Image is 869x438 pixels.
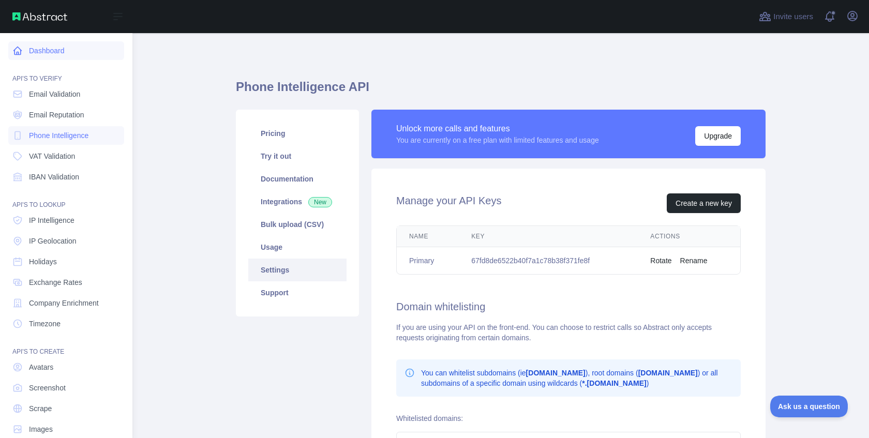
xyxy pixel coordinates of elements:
a: Usage [248,236,347,259]
button: Rename [680,255,708,266]
span: IP Geolocation [29,236,77,246]
label: Whitelisted domains: [396,414,463,422]
span: New [308,197,332,207]
a: Email Validation [8,85,124,103]
button: Invite users [757,8,815,25]
a: Email Reputation [8,105,124,124]
div: You are currently on a free plan with limited features and usage [396,135,599,145]
a: Screenshot [8,379,124,397]
button: Upgrade [695,126,741,146]
th: Actions [638,226,740,247]
a: Dashboard [8,41,124,60]
th: Name [397,226,459,247]
th: Key [459,226,638,247]
a: VAT Validation [8,147,124,165]
b: [DOMAIN_NAME] [638,369,698,377]
a: Integrations New [248,190,347,213]
div: API'S TO LOOKUP [8,188,124,209]
div: If you are using your API on the front-end. You can choose to restrict calls so Abstract only acc... [396,322,741,343]
a: IP Intelligence [8,211,124,230]
button: Rotate [650,255,671,266]
span: Phone Intelligence [29,130,88,141]
iframe: Toggle Customer Support [770,396,848,417]
a: Support [248,281,347,304]
td: Primary [397,247,459,275]
button: Create a new key [667,193,741,213]
span: Email Reputation [29,110,84,120]
span: Email Validation [29,89,80,99]
span: Exchange Rates [29,277,82,288]
a: Exchange Rates [8,273,124,292]
b: [DOMAIN_NAME] [526,369,586,377]
h1: Phone Intelligence API [236,79,766,103]
b: *.[DOMAIN_NAME] [582,379,646,387]
span: Avatars [29,362,53,372]
a: Timezone [8,314,124,333]
a: Company Enrichment [8,294,124,312]
img: Abstract API [12,12,67,21]
span: Scrape [29,403,52,414]
a: IBAN Validation [8,168,124,186]
span: Company Enrichment [29,298,99,308]
a: Phone Intelligence [8,126,124,145]
span: Timezone [29,319,61,329]
span: Images [29,424,53,434]
h2: Domain whitelisting [396,299,741,314]
p: You can whitelist subdomains (ie ), root domains ( ) or all subdomains of a specific domain using... [421,368,732,388]
span: Invite users [773,11,813,23]
a: Pricing [248,122,347,145]
a: Settings [248,259,347,281]
span: IBAN Validation [29,172,79,182]
div: Unlock more calls and features [396,123,599,135]
a: Holidays [8,252,124,271]
div: API'S TO CREATE [8,335,124,356]
span: IP Intelligence [29,215,74,225]
a: IP Geolocation [8,232,124,250]
td: 67fd8de6522b40f7a1c78b38f371fe8f [459,247,638,275]
span: Holidays [29,256,57,267]
a: Scrape [8,399,124,418]
div: API'S TO VERIFY [8,62,124,83]
span: VAT Validation [29,151,75,161]
a: Documentation [248,168,347,190]
a: Bulk upload (CSV) [248,213,347,236]
h2: Manage your API Keys [396,193,501,213]
span: Screenshot [29,383,66,393]
a: Try it out [248,145,347,168]
a: Avatars [8,358,124,376]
